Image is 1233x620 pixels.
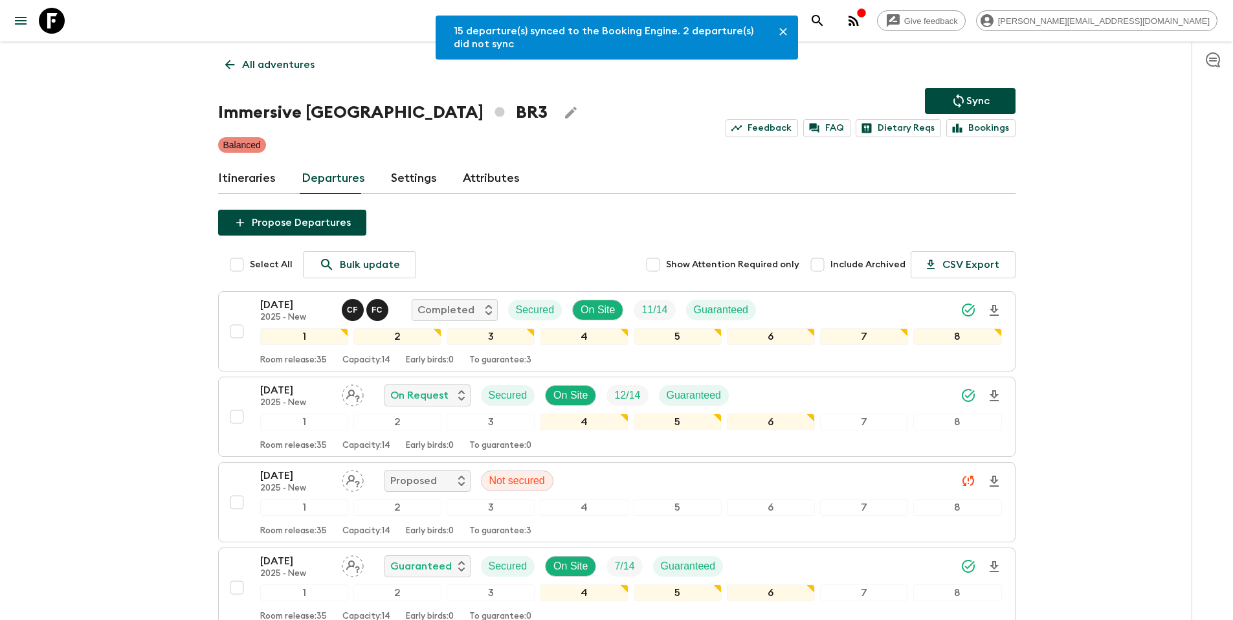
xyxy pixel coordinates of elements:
[353,499,441,516] div: 2
[260,468,331,483] p: [DATE]
[390,388,449,403] p: On Request
[481,556,535,577] div: Secured
[634,499,722,516] div: 5
[342,355,390,366] p: Capacity: 14
[966,93,990,109] p: Sync
[913,328,1001,345] div: 8
[634,300,675,320] div: Trip Fill
[877,10,966,31] a: Give feedback
[8,8,34,34] button: menu
[805,8,830,34] button: search adventures
[666,258,799,271] span: Show Attention Required only
[606,556,642,577] div: Trip Fill
[913,584,1001,601] div: 8
[260,499,348,516] div: 1
[606,385,648,406] div: Trip Fill
[911,251,1016,278] button: CSV Export
[856,119,941,137] a: Dietary Reqs
[726,119,798,137] a: Feedback
[540,328,628,345] div: 4
[986,474,1002,489] svg: Download Onboarding
[342,526,390,537] p: Capacity: 14
[667,388,722,403] p: Guaranteed
[353,584,441,601] div: 2
[406,355,454,366] p: Early birds: 0
[545,556,596,577] div: On Site
[260,297,331,313] p: [DATE]
[447,499,535,516] div: 3
[553,559,588,574] p: On Site
[991,16,1217,26] span: [PERSON_NAME][EMAIL_ADDRESS][DOMAIN_NAME]
[260,569,331,579] p: 2025 - New
[242,57,315,72] p: All adventures
[961,302,976,318] svg: Synced Successfully
[727,584,815,601] div: 6
[260,414,348,430] div: 1
[634,584,722,601] div: 5
[540,414,628,430] div: 4
[913,499,1001,516] div: 8
[641,302,667,318] p: 11 / 14
[572,300,623,320] div: On Site
[489,559,528,574] p: Secured
[976,10,1217,31] div: [PERSON_NAME][EMAIL_ADDRESS][DOMAIN_NAME]
[417,302,474,318] p: Completed
[260,328,348,345] div: 1
[303,251,416,278] a: Bulk update
[773,22,793,41] button: Close
[489,473,545,489] p: Not secured
[897,16,965,26] span: Give feedback
[481,471,553,491] div: Not secured
[727,499,815,516] div: 6
[820,584,908,601] div: 7
[946,119,1016,137] a: Bookings
[634,328,722,345] div: 5
[390,559,452,574] p: Guaranteed
[218,210,366,236] button: Propose Departures
[447,414,535,430] div: 3
[218,291,1016,371] button: [DATE]2025 - NewClarissa Fusco, Felipe CavalcantiCompletedSecuredOn SiteTrip FillGuaranteed123456...
[961,388,976,403] svg: Synced Successfully
[469,355,531,366] p: To guarantee: 3
[634,414,722,430] div: 5
[260,382,331,398] p: [DATE]
[302,163,365,194] a: Departures
[260,483,331,494] p: 2025 - New
[961,559,976,574] svg: Synced Successfully
[540,584,628,601] div: 4
[614,388,640,403] p: 12 / 14
[447,584,535,601] div: 3
[830,258,905,271] span: Include Archived
[469,441,531,451] p: To guarantee: 0
[540,499,628,516] div: 4
[727,414,815,430] div: 6
[986,303,1002,318] svg: Download Onboarding
[260,526,327,537] p: Room release: 35
[727,328,815,345] div: 6
[260,584,348,601] div: 1
[340,257,400,272] p: Bulk update
[260,441,327,451] p: Room release: 35
[661,559,716,574] p: Guaranteed
[260,553,331,569] p: [DATE]
[925,88,1016,114] button: Sync adventure departures to the booking engine
[406,441,454,451] p: Early birds: 0
[614,559,634,574] p: 7 / 14
[820,328,908,345] div: 7
[260,398,331,408] p: 2025 - New
[218,163,276,194] a: Itineraries
[218,100,548,126] h1: Immersive [GEOGRAPHIC_DATA] BR3
[342,441,390,451] p: Capacity: 14
[553,388,588,403] p: On Site
[820,499,908,516] div: 7
[406,526,454,537] p: Early birds: 0
[545,385,596,406] div: On Site
[353,328,441,345] div: 2
[986,559,1002,575] svg: Download Onboarding
[694,302,749,318] p: Guaranteed
[454,19,763,56] div: 15 departure(s) synced to the Booking Engine. 2 departure(s) did not sync
[391,163,437,194] a: Settings
[516,302,555,318] p: Secured
[463,163,520,194] a: Attributes
[390,473,437,489] p: Proposed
